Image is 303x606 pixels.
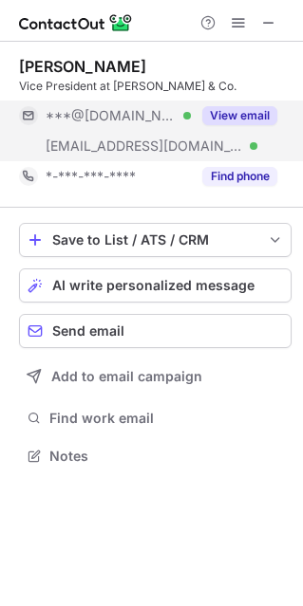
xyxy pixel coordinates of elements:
button: Find work email [19,405,292,432]
span: AI write personalized message [52,278,255,293]
span: Find work email [49,410,284,427]
button: Add to email campaign [19,359,292,394]
div: Vice President at [PERSON_NAME] & Co. [19,78,292,95]
span: [EMAIL_ADDRESS][DOMAIN_NAME] [46,138,243,155]
button: save-profile-one-click [19,223,292,257]
button: Send email [19,314,292,348]
span: Add to email campaign [51,369,202,384]
div: [PERSON_NAME] [19,57,146,76]
button: Reveal Button [202,106,277,125]
span: Notes [49,448,284,465]
img: ContactOut v5.3.10 [19,11,133,34]
span: Send email [52,323,124,339]
button: AI write personalized message [19,268,292,303]
button: Notes [19,443,292,469]
div: Save to List / ATS / CRM [52,232,258,248]
span: ***@[DOMAIN_NAME] [46,107,177,124]
button: Reveal Button [202,167,277,186]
